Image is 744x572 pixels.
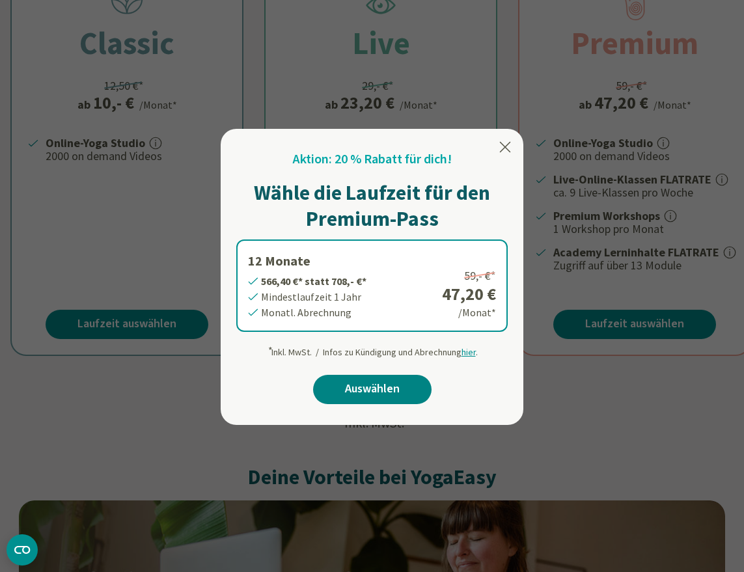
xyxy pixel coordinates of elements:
[462,346,476,358] span: hier
[236,180,508,232] h1: Wähle die Laufzeit für den Premium-Pass
[313,375,432,404] a: Auswählen
[293,150,452,169] h2: Aktion: 20 % Rabatt für dich!
[7,534,38,565] button: CMP-Widget öffnen
[267,340,478,359] div: Inkl. MwSt. / Infos zu Kündigung und Abrechnung .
